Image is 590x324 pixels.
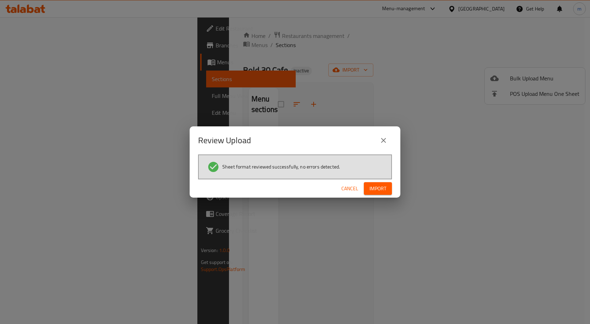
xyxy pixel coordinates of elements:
[222,163,340,170] span: Sheet format reviewed successfully, no errors detected.
[198,135,251,146] h2: Review Upload
[369,184,386,193] span: Import
[339,182,361,195] button: Cancel
[341,184,358,193] span: Cancel
[364,182,392,195] button: Import
[375,132,392,149] button: close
